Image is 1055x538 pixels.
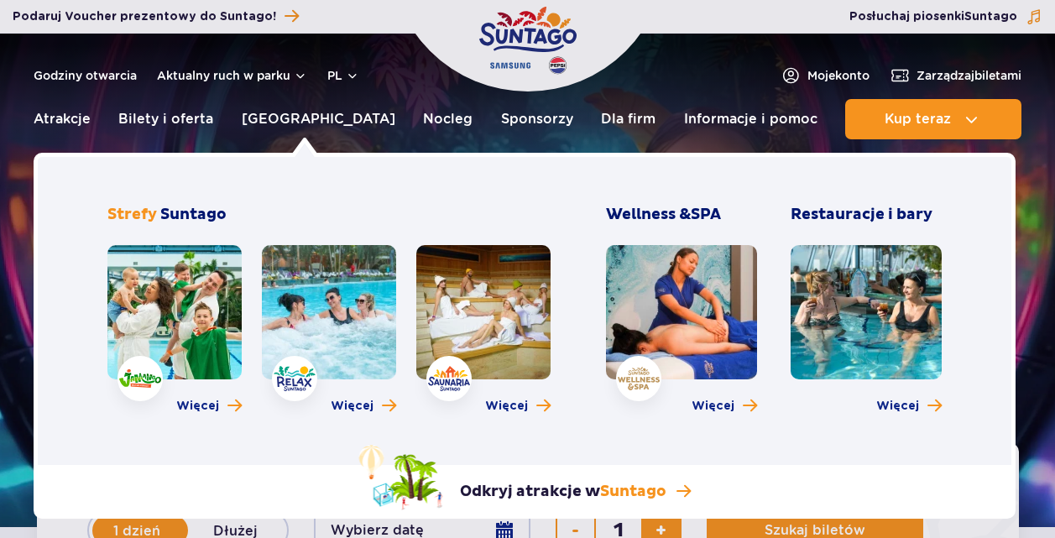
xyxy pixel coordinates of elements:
span: Wellness & [606,205,721,224]
a: [GEOGRAPHIC_DATA] [242,99,395,139]
a: Godziny otwarcia [34,67,137,84]
button: Kup teraz [845,99,1021,139]
span: SPA [691,205,721,224]
span: Moje konto [807,67,870,84]
button: pl [327,67,359,84]
span: Więcej [876,398,919,415]
a: Informacje i pomoc [684,99,817,139]
span: Strefy [107,205,157,224]
button: Aktualny ruch w parku [157,69,307,82]
a: Atrakcje [34,99,91,139]
span: Suntago [600,482,666,501]
span: Zarządzaj biletami [917,67,1021,84]
a: Więcej o strefie Relax [331,398,396,415]
p: Odkryj atrakcje w [460,482,666,502]
a: Sponsorzy [501,99,573,139]
span: Suntago [160,205,227,224]
a: Więcej o Wellness & SPA [692,398,757,415]
a: Więcej o Restauracje i bary [876,398,942,415]
span: Więcej [331,398,373,415]
a: Dla firm [601,99,655,139]
span: Więcej [692,398,734,415]
a: Nocleg [423,99,473,139]
a: Mojekonto [781,65,870,86]
h3: Restauracje i bary [791,205,942,225]
a: Bilety i oferta [118,99,213,139]
span: Więcej [176,398,219,415]
a: Odkryj atrakcje wSuntago [359,445,691,510]
a: Więcej o strefie Saunaria [485,398,551,415]
span: Więcej [485,398,528,415]
a: Zarządzajbiletami [890,65,1021,86]
span: Kup teraz [885,112,951,127]
a: Więcej o strefie Jamango [176,398,242,415]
